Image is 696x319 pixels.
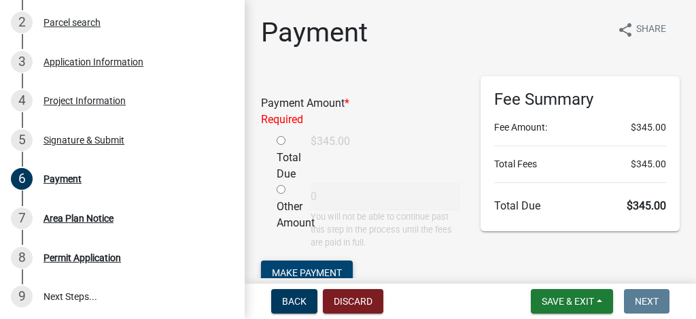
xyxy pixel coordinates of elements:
[282,296,307,307] span: Back
[271,289,317,314] button: Back
[542,296,594,307] span: Save & Exit
[261,261,353,285] button: Make Payment
[11,168,33,190] div: 6
[11,90,33,112] div: 4
[11,12,33,33] div: 2
[494,120,666,135] li: Fee Amount:
[636,22,666,38] span: Share
[631,157,666,171] span: $345.00
[43,18,101,27] div: Parcel search
[494,90,666,110] h6: Fee Summary
[631,120,666,135] span: $345.00
[43,57,143,67] div: Application Information
[494,199,666,212] h6: Total Due
[624,289,669,314] button: Next
[43,174,82,184] div: Payment
[11,247,33,269] div: 8
[635,296,659,307] span: Next
[11,207,33,229] div: 7
[323,289,383,314] button: Discard
[43,135,124,145] div: Signature & Submit
[531,289,613,314] button: Save & Exit
[627,199,666,212] span: $345.00
[606,16,677,43] button: shareShare
[494,157,666,171] li: Total Fees
[11,51,33,73] div: 3
[266,182,300,250] div: Other Amount
[43,96,126,105] div: Project Information
[272,267,342,278] span: Make Payment
[43,253,121,263] div: Permit Application
[43,214,114,223] div: Area Plan Notice
[251,95,470,128] div: Payment Amount
[261,16,368,49] h1: Payment
[11,129,33,151] div: 5
[617,22,633,38] i: share
[11,286,33,307] div: 9
[266,133,300,182] div: Total Due
[261,112,460,128] div: Required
